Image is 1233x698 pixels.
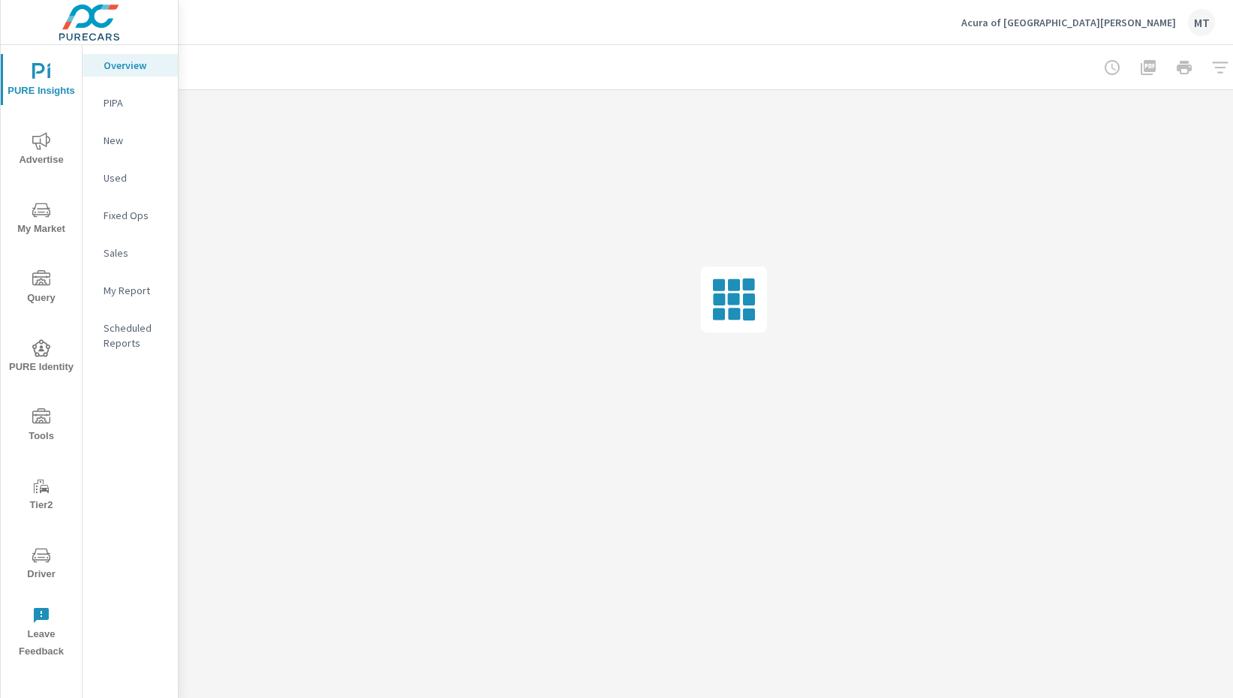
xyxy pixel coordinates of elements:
span: My Market [5,201,77,238]
p: PIPA [104,95,166,110]
div: nav menu [1,45,82,666]
p: Used [104,170,166,185]
div: My Report [83,279,178,302]
div: Used [83,167,178,189]
div: New [83,129,178,152]
div: Fixed Ops [83,204,178,227]
span: Tier2 [5,477,77,514]
p: Overview [104,58,166,73]
div: Sales [83,242,178,264]
span: PURE Insights [5,63,77,100]
p: New [104,133,166,148]
div: PIPA [83,92,178,114]
span: Driver [5,546,77,583]
p: Scheduled Reports [104,320,166,351]
p: Acura of [GEOGRAPHIC_DATA][PERSON_NAME] [961,16,1176,29]
div: Scheduled Reports [83,317,178,354]
div: Overview [83,54,178,77]
p: Fixed Ops [104,208,166,223]
span: PURE Identity [5,339,77,376]
span: Query [5,270,77,307]
span: Tools [5,408,77,445]
span: Leave Feedback [5,606,77,660]
div: MT [1188,9,1215,36]
span: Advertise [5,132,77,169]
p: My Report [104,283,166,298]
p: Sales [104,245,166,260]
